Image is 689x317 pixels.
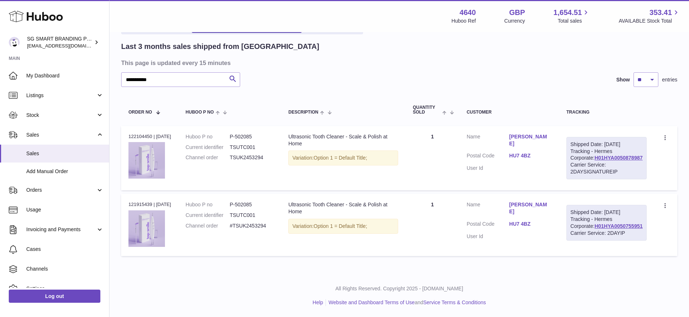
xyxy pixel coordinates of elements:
[509,152,552,159] a: HU7 4BZ
[115,285,683,292] p: All Rights Reserved. Copyright 2025 - [DOMAIN_NAME]
[423,299,486,305] a: Service Terms & Conditions
[186,222,230,229] dt: Channel order
[230,201,274,208] dd: P-502085
[509,8,525,18] strong: GBP
[26,285,104,292] span: Settings
[326,299,486,306] li: and
[186,133,230,140] dt: Huboo P no
[121,59,675,67] h3: This page is updated every 15 minutes
[26,226,96,233] span: Invoicing and Payments
[509,221,552,228] a: HU7 4BZ
[554,8,590,24] a: 1,654.51 Total sales
[451,18,476,24] div: Huboo Ref
[566,205,647,241] div: Tracking - Hermes Corporate:
[313,155,367,161] span: Option 1 = Default Title;
[594,155,643,161] a: H01HYA0050878987
[186,144,230,151] dt: Current identifier
[558,18,590,24] span: Total sales
[186,110,214,115] span: Huboo P no
[288,201,398,215] div: Ultrasonic Tooth Cleaner - Scale & Polish at Home
[467,201,509,217] dt: Name
[566,110,647,115] div: Tracking
[650,8,672,18] span: 353.41
[413,105,440,115] span: Quantity Sold
[230,222,274,229] dd: #TSUK2453294
[313,223,367,229] span: Option 1 = Default Title;
[504,18,525,24] div: Currency
[27,43,107,49] span: [EMAIL_ADDRESS][DOMAIN_NAME]
[570,161,643,175] div: Carrier Service: 2DAYSIGNATUREIP
[128,142,165,179] img: plaqueremoverforteethbestselleruk5.png
[26,131,96,138] span: Sales
[570,141,643,148] div: Shipped Date: [DATE]
[26,266,104,272] span: Channels
[26,168,104,175] span: Add Manual Order
[570,230,643,237] div: Carrier Service: 2DAYIP
[616,76,630,83] label: Show
[26,112,96,119] span: Stock
[288,133,398,147] div: Ultrasonic Tooth Cleaner - Scale & Polish at Home
[230,133,274,140] dd: P-502085
[230,212,274,219] dd: TSUTC001
[128,201,171,208] div: 121915439 | [DATE]
[619,18,680,24] span: AVAILABLE Stock Total
[509,201,552,215] a: [PERSON_NAME]
[27,35,93,49] div: SG SMART BRANDING PTE. LTD.
[288,150,398,165] div: Variation:
[128,110,152,115] span: Order No
[128,210,165,247] img: plaqueremoverforteethbestselleruk5.png
[288,219,398,234] div: Variation:
[662,76,677,83] span: entries
[405,126,459,190] td: 1
[619,8,680,24] a: 353.41 AVAILABLE Stock Total
[405,194,459,256] td: 1
[26,72,104,79] span: My Dashboard
[230,144,274,151] dd: TSUTC001
[554,8,582,18] span: 1,654.51
[467,152,509,161] dt: Postal Code
[26,92,96,99] span: Listings
[570,209,643,216] div: Shipped Date: [DATE]
[594,223,643,229] a: H01HYA0050755951
[230,154,274,161] dd: TSUK2453294
[467,165,509,172] dt: User Id
[121,42,319,51] h2: Last 3 months sales shipped from [GEOGRAPHIC_DATA]
[288,110,318,115] span: Description
[186,201,230,208] dt: Huboo P no
[467,221,509,229] dt: Postal Code
[509,133,552,147] a: [PERSON_NAME]
[459,8,476,18] strong: 4640
[467,133,509,149] dt: Name
[467,233,509,240] dt: User Id
[9,290,100,303] a: Log out
[26,246,104,253] span: Cases
[26,206,104,213] span: Usage
[186,212,230,219] dt: Current identifier
[26,150,104,157] span: Sales
[328,299,415,305] a: Website and Dashboard Terms of Use
[313,299,323,305] a: Help
[128,133,171,140] div: 122104450 | [DATE]
[467,110,552,115] div: Customer
[186,154,230,161] dt: Channel order
[26,187,96,194] span: Orders
[9,37,20,48] img: uktopsmileshipping@gmail.com
[566,137,647,179] div: Tracking - Hermes Corporate:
